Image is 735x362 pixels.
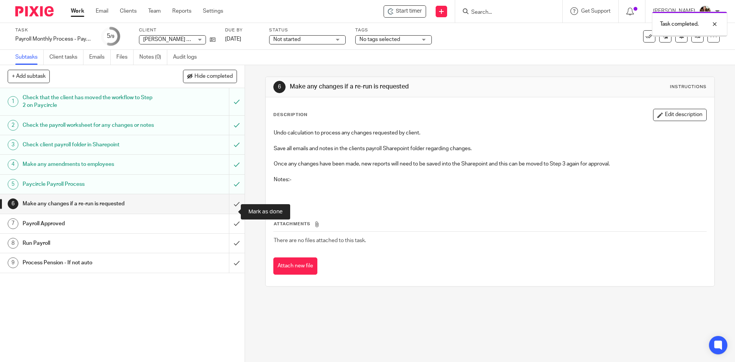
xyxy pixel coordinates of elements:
[290,83,506,91] h1: Make any changes if a re-run is requested
[203,7,223,15] a: Settings
[15,50,44,65] a: Subtasks
[23,120,155,131] h1: Check the payroll worksheet for any changes or notes
[274,176,706,183] p: Notes:-
[274,238,366,243] span: There are no files attached to this task.
[8,96,18,107] div: 1
[384,5,426,18] div: Dayhoff Labs UK Ltd - Payroll Monthly Process - Paycircle
[110,34,114,39] small: /9
[8,218,18,229] div: 7
[699,5,711,18] img: MaxAcc_Sep21_ElliDeanPhoto_030.jpg
[23,139,155,151] h1: Check client payroll folder in Sharepoint
[355,27,432,33] label: Tags
[23,257,155,269] h1: Process Pension - If not auto
[23,218,155,229] h1: Payroll Approved
[173,50,203,65] a: Audit logs
[8,120,18,131] div: 2
[273,112,307,118] p: Description
[8,257,18,268] div: 9
[172,7,191,15] a: Reports
[71,7,84,15] a: Work
[8,179,18,190] div: 5
[274,145,706,152] p: Save all emails and notes in the clients payroll Sharepoint folder regarding changes.
[143,37,215,42] span: [PERSON_NAME] Labs UK Ltd
[23,179,155,190] h1: Paycircle Payroll Process
[139,50,167,65] a: Notes (0)
[274,129,706,137] p: Undo calculation to process any changes requested by client.
[8,238,18,249] div: 8
[273,257,317,275] button: Attach new file
[116,50,134,65] a: Files
[274,160,706,168] p: Once any changes have been made, new reports will need to be saved into the Sharepoint and this c...
[653,109,707,121] button: Edit description
[23,238,155,249] h1: Run Payroll
[8,70,50,83] button: + Add subtask
[23,92,155,111] h1: Check that the client has moved the workflow to Step 2 on Paycircle
[194,74,233,80] span: Hide completed
[225,36,241,42] span: [DATE]
[660,20,699,28] p: Task completed.
[120,7,137,15] a: Clients
[8,139,18,150] div: 3
[273,37,301,42] span: Not started
[269,27,346,33] label: Status
[49,50,83,65] a: Client tasks
[107,32,114,41] div: 5
[273,81,286,93] div: 6
[15,35,92,43] div: Payroll Monthly Process - Paycircle
[96,7,108,15] a: Email
[8,159,18,170] div: 4
[23,198,155,210] h1: Make any changes if a re-run is requested
[15,6,54,16] img: Pixie
[23,159,155,170] h1: Make any amendments to employees
[15,27,92,33] label: Task
[183,70,237,83] button: Hide completed
[8,198,18,209] div: 6
[359,37,400,42] span: No tags selected
[274,222,310,226] span: Attachments
[670,84,707,90] div: Instructions
[89,50,111,65] a: Emails
[139,27,216,33] label: Client
[148,7,161,15] a: Team
[225,27,260,33] label: Due by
